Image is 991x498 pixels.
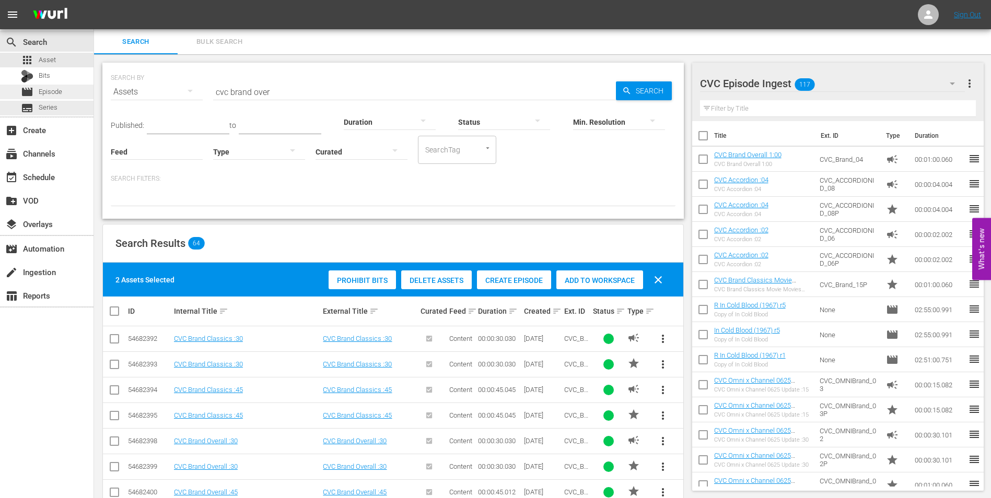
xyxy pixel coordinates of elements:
[323,335,392,342] a: CVC Brand Classics :30
[128,335,171,342] div: 54682392
[468,306,477,316] span: sort
[524,411,561,419] div: [DATE]
[174,386,243,394] a: CVC Brand Classics :45
[911,322,968,347] td: 02:55:00.991
[886,278,899,291] span: Promo
[564,437,588,453] span: CVC_Brand_06
[714,351,786,359] a: R In Cold Blood (1967) r1
[100,36,171,48] span: Search
[477,270,551,289] button: Create Episode
[815,272,882,297] td: CVC_Brand_15P
[174,437,238,445] a: CVC Brand Overall :30
[714,426,795,442] a: CVC Omni x Channel 0625 Update :30
[5,124,18,137] span: Create
[911,372,968,397] td: 00:00:15.082
[657,333,669,345] span: more_vert
[911,222,968,247] td: 00:00:02.002
[815,247,882,272] td: CVC_ACCORDIONID_06P
[714,461,812,468] div: CVC Omni x Channel 0625 Update :30
[111,121,144,129] span: Published:
[5,171,18,184] span: Schedule
[323,360,392,368] a: CVC Brand Classics :30
[714,376,795,392] a: CVC Omni x Channel 0625 Update :15
[593,305,624,317] div: Status
[478,411,521,419] div: 00:00:45.045
[21,54,33,66] span: Asset
[886,203,899,216] span: Promo
[714,176,768,184] a: CVC Accordion :04
[323,463,387,470] a: CVC Brand Overall :30
[174,360,243,368] a: CVC Brand Classics :30
[174,305,320,317] div: Internal Title
[39,87,62,97] span: Episode
[6,8,19,21] span: menu
[657,409,669,422] span: more_vert
[483,143,493,153] button: Open
[5,36,18,49] span: Search
[449,411,472,419] span: Content
[627,434,640,446] span: AD
[477,276,551,284] span: Create Episode
[714,477,795,492] a: CVC Omni x Channel 0625 Update 1:00
[815,147,882,172] td: CVC_Brand_04
[128,360,171,368] div: 54682393
[524,335,561,342] div: [DATE]
[968,478,981,491] span: reorder
[564,463,588,486] span: CVC_Brand_06P
[815,472,882,497] td: CVC_OMNIBrand_01P
[714,201,768,209] a: CVC Accordion :04
[968,353,981,365] span: reorder
[714,121,814,150] th: Title
[5,266,18,279] span: Ingestion
[564,335,588,350] span: CVC_Brand_03
[556,270,643,289] button: Add to Workspace
[911,172,968,197] td: 00:00:04.004
[815,422,882,447] td: CVC_OMNIBrand_02
[911,297,968,322] td: 02:55:00.991
[968,203,981,215] span: reorder
[714,286,812,293] div: CVC Brand Classics Movie Movies 1:00
[556,276,643,284] span: Add to Workspace
[886,253,899,266] span: Promo
[714,261,768,268] div: CVC Accordion :02
[564,411,588,435] span: CVC_Brand_02P
[449,437,472,445] span: Content
[911,147,968,172] td: 00:01:00.060
[627,383,640,395] span: AD
[886,429,899,441] span: Ad
[478,488,521,496] div: 00:00:45.012
[645,306,655,316] span: sort
[524,463,561,470] div: [DATE]
[478,437,521,445] div: 00:00:30.030
[650,326,675,351] button: more_vert
[401,276,472,284] span: Delete Assets
[552,306,562,316] span: sort
[650,429,675,454] button: more_vert
[632,81,672,100] span: Search
[968,403,981,416] span: reorder
[714,361,786,368] div: Copy of In Cold Blood
[714,436,812,443] div: CVC Omni x Channel 0625 Update :30
[627,459,640,472] span: PROMO
[911,247,968,272] td: 00:00:02.002
[657,435,669,447] span: more_vert
[911,347,968,372] td: 02:51:00.751
[714,386,812,393] div: CVC Omni x Channel 0625 Update :15
[908,121,971,150] th: Duration
[115,275,174,285] div: 2 Assets Selected
[39,70,50,81] span: Bits
[478,463,521,470] div: 00:00:30.030
[714,226,768,234] a: CVC Accordion :02
[714,251,768,259] a: CVC Accordion :02
[815,172,882,197] td: CVC_ACCORDIONID_08
[714,326,780,334] a: In Cold Blood (1967) r5
[128,463,171,470] div: 54682399
[714,401,795,417] a: CVC Omni x Channel 0625 Update :15
[449,463,472,470] span: Content
[449,305,475,317] div: Feed
[21,70,33,82] div: Bits
[564,360,588,384] span: CVC_Brand_03P
[39,55,56,65] span: Asset
[968,152,981,165] span: reorder
[815,347,882,372] td: None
